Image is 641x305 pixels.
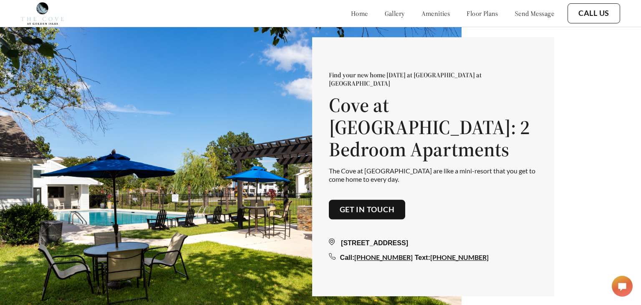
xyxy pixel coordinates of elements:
a: [PHONE_NUMBER] [430,254,489,262]
h1: Cove at [GEOGRAPHIC_DATA]: 2 Bedroom Apartments [329,94,538,160]
a: gallery [385,9,405,18]
a: send message [515,9,554,18]
a: [PHONE_NUMBER] [354,254,413,262]
a: home [351,9,368,18]
img: cove_at_golden_isles_logo.png [21,2,64,25]
p: Find your new home [DATE] at [GEOGRAPHIC_DATA] at [GEOGRAPHIC_DATA] [329,71,538,87]
span: Call: [340,254,355,262]
button: Call Us [568,3,620,23]
button: Get in touch [329,200,406,220]
a: Call Us [578,9,609,18]
a: amenities [421,9,450,18]
a: Get in touch [340,205,395,214]
a: floor plans [467,9,498,18]
span: Text: [415,254,430,262]
p: The Cove at [GEOGRAPHIC_DATA] are like a mini-resort that you get to come home to every day. [329,167,538,183]
div: [STREET_ADDRESS] [329,239,538,249]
